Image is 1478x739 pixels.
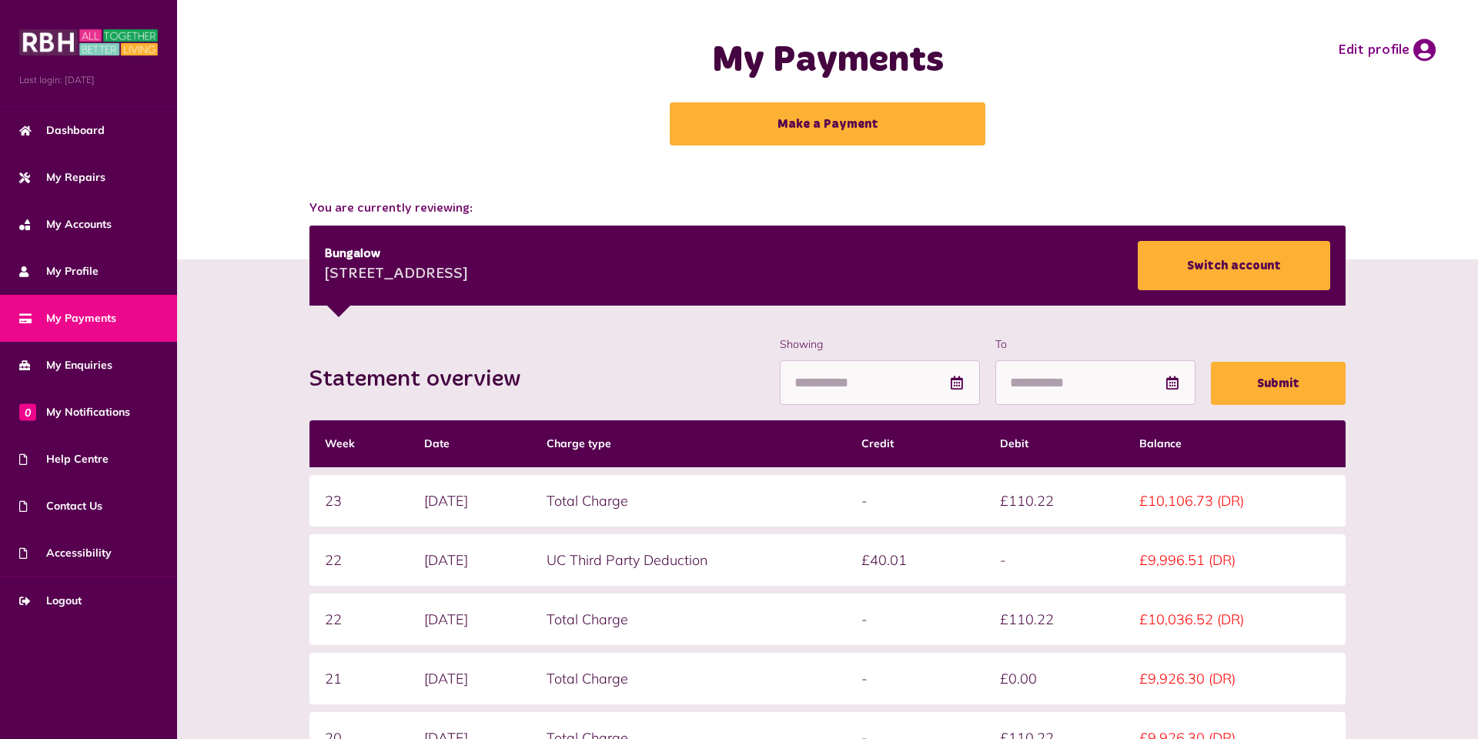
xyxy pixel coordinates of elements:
[19,357,112,373] span: My Enquiries
[19,310,116,326] span: My Payments
[19,216,112,232] span: My Accounts
[19,404,130,420] span: My Notifications
[309,534,410,586] td: 22
[19,27,158,58] img: MyRBH
[19,403,36,420] span: 0
[309,366,536,393] h2: Statement overview
[1124,420,1346,467] th: Balance
[1124,594,1346,645] td: £10,036.52 (DR)
[325,263,468,286] div: [STREET_ADDRESS]
[1124,475,1346,527] td: £10,106.73 (DR)
[409,475,531,527] td: [DATE]
[309,420,410,467] th: Week
[985,534,1123,586] td: -
[19,122,105,139] span: Dashboard
[409,420,531,467] th: Date
[19,593,82,609] span: Logout
[1138,241,1330,290] a: Switch account
[985,420,1123,467] th: Debit
[531,653,845,704] td: Total Charge
[19,73,158,87] span: Last login: [DATE]
[1124,534,1346,586] td: £9,996.51 (DR)
[846,534,985,586] td: £40.01
[846,653,985,704] td: -
[19,498,102,514] span: Contact Us
[846,594,985,645] td: -
[846,475,985,527] td: -
[670,102,985,145] a: Make a Payment
[531,420,845,467] th: Charge type
[19,451,109,467] span: Help Centre
[309,594,410,645] td: 22
[1211,362,1346,405] button: Submit
[325,245,468,263] div: Bungalow
[531,534,845,586] td: UC Third Party Deduction
[846,420,985,467] th: Credit
[985,653,1123,704] td: £0.00
[19,263,99,279] span: My Profile
[531,594,845,645] td: Total Charge
[995,336,1195,353] label: To
[1338,38,1436,62] a: Edit profile
[309,475,410,527] td: 23
[409,653,531,704] td: [DATE]
[309,199,1346,218] span: You are currently reviewing:
[19,545,112,561] span: Accessibility
[409,594,531,645] td: [DATE]
[985,475,1123,527] td: £110.22
[531,475,845,527] td: Total Charge
[1124,653,1346,704] td: £9,926.30 (DR)
[409,534,531,586] td: [DATE]
[985,594,1123,645] td: £110.22
[309,653,410,704] td: 21
[780,336,980,353] label: Showing
[19,169,105,186] span: My Repairs
[520,38,1135,83] h1: My Payments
